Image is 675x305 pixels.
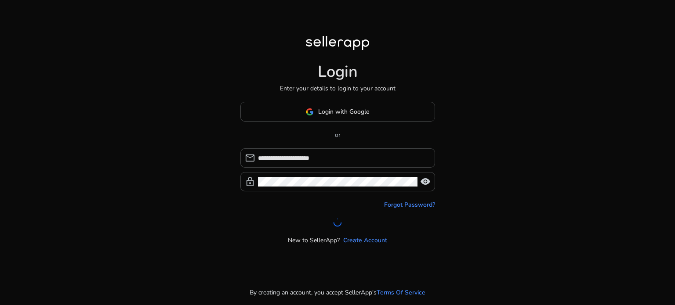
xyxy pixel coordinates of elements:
[306,108,314,116] img: google-logo.svg
[384,200,435,209] a: Forgot Password?
[318,107,369,116] span: Login with Google
[280,84,396,93] p: Enter your details to login to your account
[245,176,255,187] span: lock
[343,236,387,245] a: Create Account
[420,176,431,187] span: visibility
[288,236,340,245] p: New to SellerApp?
[240,130,435,140] p: or
[240,102,435,122] button: Login with Google
[377,288,425,297] a: Terms Of Service
[318,62,358,81] h1: Login
[245,153,255,163] span: mail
